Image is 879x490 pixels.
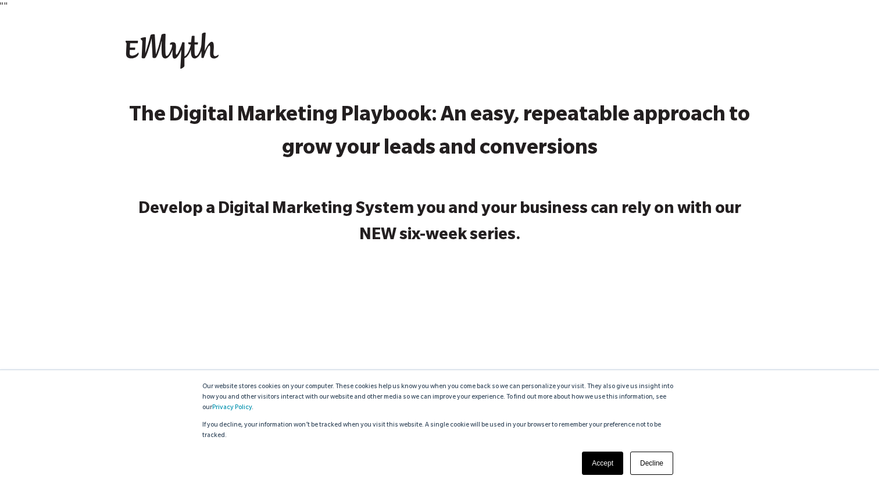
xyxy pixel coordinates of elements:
p: Our website stores cookies on your computer. These cookies help us know you when you come back so... [202,382,677,413]
a: Accept [582,452,623,475]
strong: The Digital Marketing Playbook: An easy, repeatable approach to grow your leads and conversions [129,106,750,161]
strong: Develop a Digital Marketing System you and your business can rely on with our NEW six-week series. [138,201,741,245]
a: Decline [630,452,673,475]
p: If you decline, your information won’t be tracked when you visit this website. A single cookie wi... [202,420,677,441]
a: Privacy Policy [212,404,252,411]
img: EMyth [126,33,219,69]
